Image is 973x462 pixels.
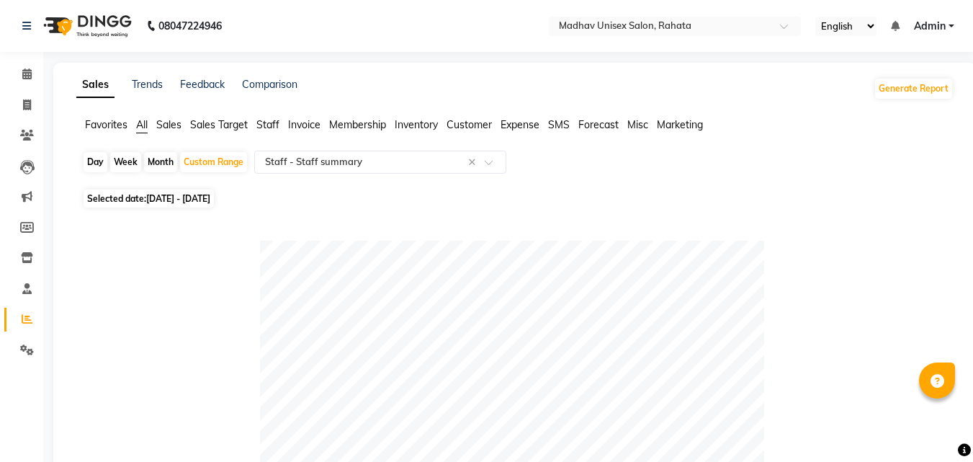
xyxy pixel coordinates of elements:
span: Clear all [468,155,480,170]
iframe: chat widget [913,404,959,448]
span: Sales Target [190,118,248,131]
span: Marketing [657,118,703,131]
span: Customer [447,118,492,131]
span: All [136,118,148,131]
span: Membership [329,118,386,131]
button: Generate Report [875,79,952,99]
span: Inventory [395,118,438,131]
span: Invoice [288,118,320,131]
a: Feedback [180,78,225,91]
span: SMS [548,118,570,131]
div: Day [84,152,107,172]
span: Staff [256,118,279,131]
span: Selected date: [84,190,214,208]
a: Trends [132,78,163,91]
span: Favorites [85,118,127,131]
span: Misc [627,118,648,131]
span: [DATE] - [DATE] [146,193,210,204]
span: Admin [914,19,946,34]
div: Custom Range [180,152,247,172]
span: Expense [501,118,539,131]
div: Week [110,152,141,172]
img: logo [37,6,135,46]
b: 08047224946 [158,6,222,46]
span: Sales [156,118,181,131]
div: Month [144,152,177,172]
a: Comparison [242,78,297,91]
a: Sales [76,72,115,98]
span: Forecast [578,118,619,131]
